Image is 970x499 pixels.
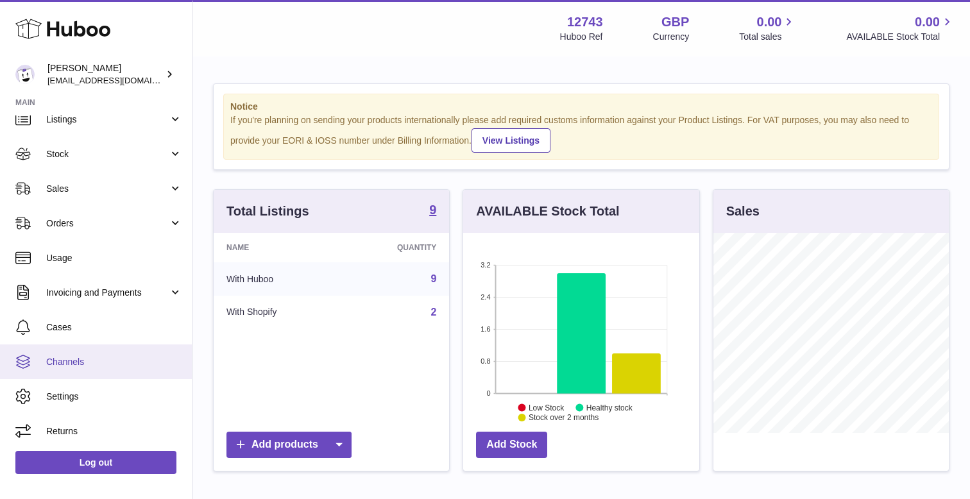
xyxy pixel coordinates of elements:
[481,325,491,333] text: 1.6
[739,31,796,43] span: Total sales
[46,114,169,126] span: Listings
[47,75,189,85] span: [EMAIL_ADDRESS][DOMAIN_NAME]
[430,273,436,284] a: 9
[214,262,341,296] td: With Huboo
[476,432,547,458] a: Add Stock
[481,261,491,269] text: 3.2
[472,128,550,153] a: View Listings
[226,432,352,458] a: Add products
[230,101,932,113] strong: Notice
[726,203,760,220] h3: Sales
[529,413,599,422] text: Stock over 2 months
[567,13,603,31] strong: 12743
[15,451,176,474] a: Log out
[487,389,491,397] text: 0
[46,252,182,264] span: Usage
[46,356,182,368] span: Channels
[15,65,35,84] img: internalAdmin-12743@internal.huboo.com
[846,13,955,43] a: 0.00 AVAILABLE Stock Total
[481,293,491,301] text: 2.4
[429,203,436,216] strong: 9
[661,13,689,31] strong: GBP
[757,13,782,31] span: 0.00
[46,287,169,299] span: Invoicing and Payments
[586,403,633,412] text: Healthy stock
[46,391,182,403] span: Settings
[846,31,955,43] span: AVAILABLE Stock Total
[214,296,341,329] td: With Shopify
[653,31,690,43] div: Currency
[476,203,619,220] h3: AVAILABLE Stock Total
[915,13,940,31] span: 0.00
[739,13,796,43] a: 0.00 Total sales
[481,357,491,365] text: 0.8
[529,403,565,412] text: Low Stock
[46,321,182,334] span: Cases
[230,114,932,153] div: If you're planning on sending your products internationally please add required customs informati...
[560,31,603,43] div: Huboo Ref
[46,183,169,195] span: Sales
[46,217,169,230] span: Orders
[47,62,163,87] div: [PERSON_NAME]
[46,425,182,437] span: Returns
[429,203,436,219] a: 9
[430,307,436,317] a: 2
[46,148,169,160] span: Stock
[226,203,309,220] h3: Total Listings
[214,233,341,262] th: Name
[341,233,449,262] th: Quantity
